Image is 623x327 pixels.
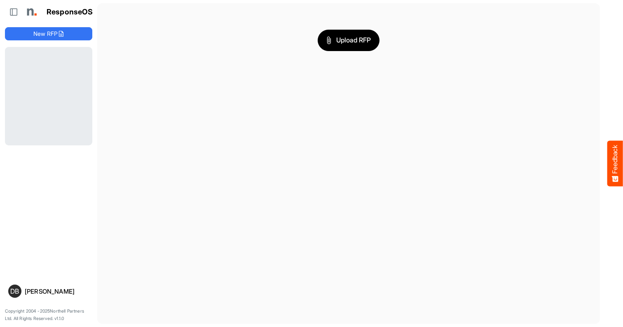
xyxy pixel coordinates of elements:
[5,27,92,40] button: New RFP
[607,141,623,187] button: Feedback
[47,8,93,16] h1: ResponseOS
[5,308,92,322] p: Copyright 2004 - 2025 Northell Partners Ltd. All Rights Reserved. v 1.1.0
[25,288,89,294] div: [PERSON_NAME]
[10,288,19,294] span: DB
[23,4,39,20] img: Northell
[5,47,92,145] div: Loading...
[326,35,371,46] span: Upload RFP
[318,30,379,51] button: Upload RFP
